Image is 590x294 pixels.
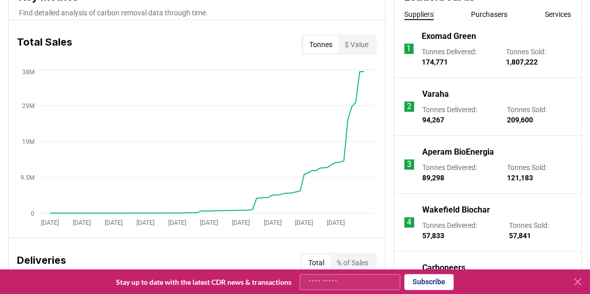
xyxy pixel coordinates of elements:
tspan: [DATE] [232,219,250,226]
tspan: [DATE] [105,219,123,226]
p: Tonnes Sold : [505,47,571,67]
span: 57,833 [422,232,444,240]
tspan: [DATE] [73,219,91,226]
tspan: 0 [31,209,34,217]
tspan: [DATE] [295,219,313,226]
span: 57,841 [509,232,531,240]
p: 1 [406,43,411,55]
a: Aperam BioEnergia [422,146,494,158]
tspan: 38M [22,68,34,75]
span: 89,298 [422,174,444,182]
tspan: 9.5M [21,174,34,181]
span: 94,267 [422,116,444,124]
tspan: [DATE] [136,219,154,226]
button: Suppliers [404,9,434,19]
tspan: [DATE] [327,219,345,226]
button: Total [302,255,330,271]
button: Services [545,9,571,19]
button: $ Value [339,36,375,53]
p: Tonnes Delivered : [422,104,497,125]
a: Carboneers [422,262,465,274]
tspan: [DATE] [168,219,186,226]
p: Tonnes Sold : [507,162,571,183]
tspan: 19M [22,138,34,145]
tspan: [DATE] [263,219,281,226]
p: 4 [407,216,411,228]
h3: Total Sales [17,34,72,55]
span: 1,807,222 [505,58,537,66]
span: 209,600 [507,116,533,124]
span: 174,771 [422,58,448,66]
tspan: 29M [22,102,34,109]
a: Varaha [422,88,449,100]
button: % of Sales [330,255,375,271]
p: 2 [407,100,411,113]
tspan: [DATE] [41,219,59,226]
p: Tonnes Sold : [507,104,571,125]
p: Tonnes Delivered : [422,47,496,67]
p: Tonnes Delivered : [422,162,497,183]
span: 121,183 [507,174,533,182]
a: Exomad Green [422,30,476,43]
tspan: [DATE] [200,219,218,226]
a: Wakefield Biochar [422,204,490,216]
p: Find detailed analysis of carbon removal data through time. [19,8,375,18]
p: 3 [407,158,411,171]
h3: Deliveries [17,253,66,273]
button: Tonnes [303,36,339,53]
button: Purchasers [471,9,507,19]
p: Tonnes Sold : [509,220,571,241]
p: Tonnes Delivered : [422,220,499,241]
